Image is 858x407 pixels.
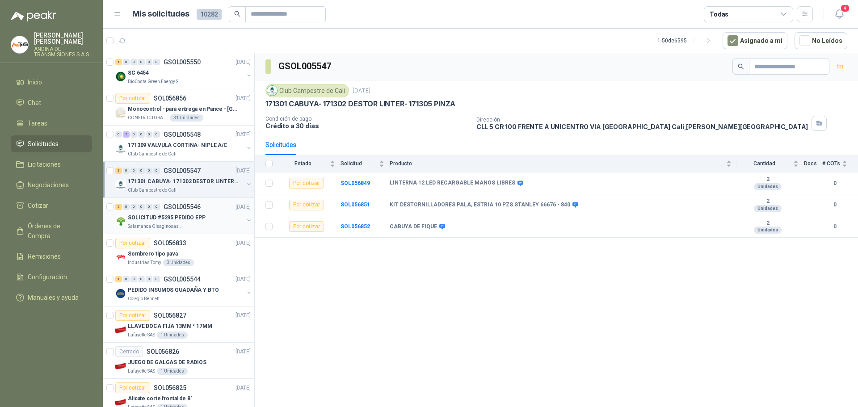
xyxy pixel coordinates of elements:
[146,204,152,210] div: 0
[128,69,149,77] p: SC 6454
[115,93,150,104] div: Por cotizar
[128,358,206,367] p: JUEGO DE GALGAS DE RADIOS
[28,272,67,282] span: Configuración
[123,276,130,282] div: 0
[128,214,206,222] p: SOLICITUD #5295 PEDIDO EPP
[130,276,137,282] div: 0
[754,205,782,212] div: Unidades
[754,227,782,234] div: Unidades
[265,140,296,150] div: Solicitudes
[123,131,130,138] div: 2
[130,168,137,174] div: 0
[146,59,152,65] div: 0
[115,361,126,371] img: Company Logo
[115,201,252,230] a: 5 0 0 0 0 0 GSOL005546[DATE] Company LogoSOLICITUD #5295 PEDIDO EPPSalamanca Oleaginosas SAS
[138,131,145,138] div: 0
[164,131,201,138] p: GSOL005548
[115,71,126,82] img: Company Logo
[132,8,189,21] h1: Mis solicitudes
[153,276,160,282] div: 0
[710,9,728,19] div: Todas
[128,331,155,339] p: Lafayette SAS
[197,9,222,20] span: 10282
[115,59,122,65] div: 1
[265,84,349,97] div: Club Campestre de Cali
[390,201,570,209] b: KIT DESTORNILLADORES PALA, ESTRIA 10 PZS STANLEY 66676 - 840
[11,269,92,285] a: Configuración
[115,143,126,154] img: Company Logo
[11,115,92,132] a: Tareas
[390,180,515,187] b: LINTERNA 12 LED RECARGABLE MANOS LIBRES
[390,160,724,167] span: Producto
[737,155,804,172] th: Cantidad
[154,312,186,319] p: SOL056827
[754,183,782,190] div: Unidades
[341,201,370,208] a: SOL056851
[28,77,42,87] span: Inicio
[28,293,79,302] span: Manuales y ayuda
[289,178,324,189] div: Por cotizar
[130,131,137,138] div: 0
[11,248,92,265] a: Remisiones
[28,252,61,261] span: Remisiones
[115,168,122,174] div: 3
[11,94,92,111] a: Chat
[128,151,177,158] p: Club Campestre de Cali
[103,343,254,379] a: CerradoSOL056826[DATE] Company LogoJUEGO DE GALGAS DE RADIOSLafayette SAS1 Unidades
[236,348,251,356] p: [DATE]
[476,117,808,123] p: Dirección
[103,306,254,343] a: Por cotizarSOL056827[DATE] Company LogoLLAVE BOCA FIJA 13MM * 17MMLafayette SAS1 Unidades
[822,155,858,172] th: # COTs
[236,94,251,103] p: [DATE]
[341,155,390,172] th: Solicitud
[128,286,219,294] p: PEDIDO INSUMOS GUADAÑA Y BTO
[236,311,251,320] p: [DATE]
[128,177,239,186] p: 171301 CABUYA- 171302 DESTOR LINTER- 171305 PINZA
[128,114,168,122] p: CONSTRUCTORA GRUPO FIP
[11,289,92,306] a: Manuales y ayuda
[115,288,126,299] img: Company Logo
[147,348,179,355] p: SOL056826
[115,382,150,393] div: Por cotizar
[153,131,160,138] div: 0
[123,204,130,210] div: 0
[164,276,201,282] p: GSOL005544
[278,59,332,73] h3: GSOL005547
[153,168,160,174] div: 0
[115,346,143,357] div: Cerrado
[157,331,188,339] div: 1 Unidades
[341,180,370,186] b: SOL056849
[130,59,137,65] div: 0
[11,156,92,173] a: Licitaciones
[840,4,850,13] span: 4
[164,204,201,210] p: GSOL005546
[822,222,847,231] b: 0
[236,58,251,67] p: [DATE]
[34,46,92,57] p: ANDINA DE TRANSMISIONES S.A.S
[34,32,92,45] p: [PERSON_NAME] [PERSON_NAME]
[11,135,92,152] a: Solicitudes
[11,197,92,214] a: Cotizar
[115,276,122,282] div: 1
[657,34,715,48] div: 1 - 50 de 6595
[103,234,254,270] a: Por cotizarSOL056833[DATE] Company LogoSombrero tipo pavaIndustrias Tomy3 Unidades
[103,89,254,126] a: Por cotizarSOL056856[DATE] Company LogoMonocontrol - para entrega en Pance - [GEOGRAPHIC_DATA]CON...
[390,223,437,231] b: CABUYA DE FIQUE
[341,160,377,167] span: Solicitud
[115,131,122,138] div: 0
[353,87,370,95] p: [DATE]
[115,274,252,302] a: 1 0 0 0 0 0 GSOL005544[DATE] Company LogoPEDIDO INSUMOS GUADAÑA Y BTOColegio Bennett
[236,239,251,248] p: [DATE]
[267,86,277,96] img: Company Logo
[157,368,188,375] div: 1 Unidades
[28,118,47,128] span: Tareas
[737,176,799,183] b: 2
[115,238,150,248] div: Por cotizar
[236,384,251,392] p: [DATE]
[11,11,56,21] img: Logo peakr
[164,59,201,65] p: GSOL005550
[115,216,126,227] img: Company Logo
[154,95,186,101] p: SOL056856
[146,276,152,282] div: 0
[138,276,145,282] div: 0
